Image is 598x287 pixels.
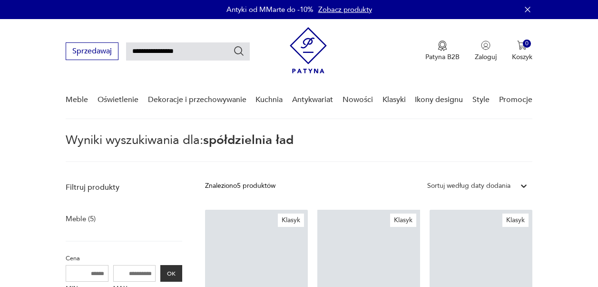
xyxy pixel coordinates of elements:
p: Antyki od MMarte do -10% [226,5,314,14]
a: Style [472,82,490,118]
a: Ikona medaluPatyna B2B [425,41,460,61]
a: Meble (5) [66,212,96,225]
a: Antykwariat [292,82,333,118]
button: Patyna B2B [425,41,460,61]
a: Meble [66,82,88,118]
p: Koszyk [512,52,532,61]
div: 0 [523,40,531,48]
p: Patyna B2B [425,52,460,61]
button: Zaloguj [475,41,497,61]
a: Promocje [499,82,532,118]
div: Znaleziono 5 produktów [205,181,275,191]
div: Sortuj według daty dodania [427,181,510,191]
button: Szukaj [233,45,245,57]
a: Kuchnia [255,82,283,118]
a: Sprzedawaj [66,49,118,55]
a: Ikony designu [415,82,463,118]
img: Patyna - sklep z meblami i dekoracjami vintage [290,27,327,73]
a: Oświetlenie [98,82,138,118]
img: Ikona medalu [438,41,447,51]
button: OK [160,265,182,282]
span: spółdzielnia ład [203,132,294,149]
img: Ikona koszyka [517,41,527,50]
button: Sprzedawaj [66,42,118,60]
button: 0Koszyk [512,41,532,61]
a: Nowości [343,82,373,118]
p: Wyniki wyszukiwania dla: [66,134,532,162]
a: Dekoracje i przechowywanie [148,82,246,118]
a: Zobacz produkty [318,5,372,14]
p: Cena [66,253,182,264]
a: Klasyki [382,82,406,118]
img: Ikonka użytkownika [481,41,490,50]
p: Zaloguj [475,52,497,61]
p: Filtruj produkty [66,182,182,193]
